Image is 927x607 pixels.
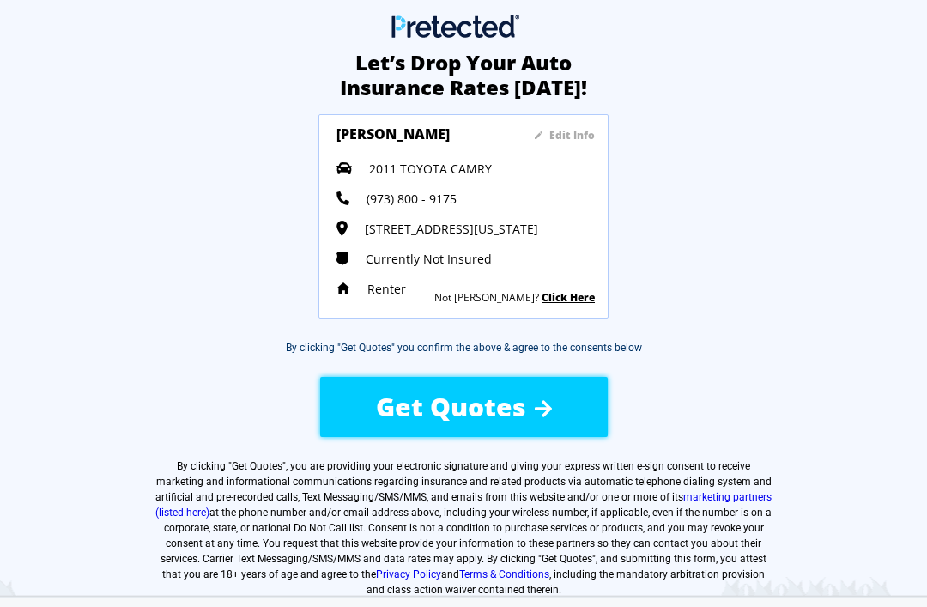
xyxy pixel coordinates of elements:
a: marketing partners (listed here) [155,491,772,519]
button: Get Quotes [320,377,608,437]
h3: [PERSON_NAME] [336,124,482,150]
span: (973) 800 - 9175 [367,191,457,207]
a: Terms & Conditions [459,568,549,580]
h2: Let’s Drop Your Auto Insurance Rates [DATE]! [326,51,601,100]
span: [STREET_ADDRESS][US_STATE] [365,221,538,237]
span: Renter [367,281,406,297]
sapn: Not [PERSON_NAME]? [434,290,539,305]
img: Main Logo [391,15,519,38]
a: Click Here [542,290,595,305]
sapn: Edit Info [549,128,595,143]
div: By clicking "Get Quotes" you confirm the above & agree to the consents below [286,340,642,355]
span: 2011 TOYOTA CAMRY [369,161,492,177]
a: Privacy Policy [376,568,441,580]
label: By clicking " ", you are providing your electronic signature and giving your express written e-si... [155,458,772,598]
span: Currently Not Insured [366,251,492,267]
span: Get Quotes [232,460,282,472]
span: Get Quotes [376,389,526,424]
